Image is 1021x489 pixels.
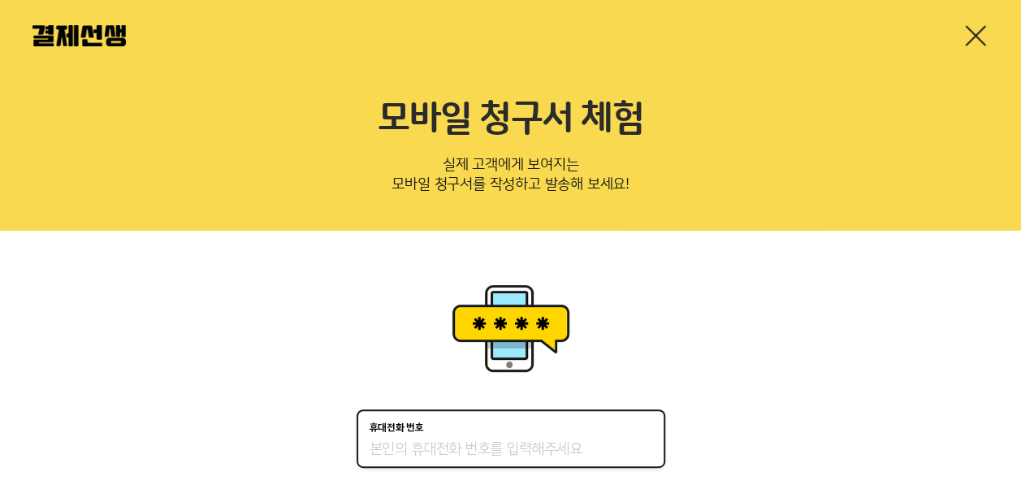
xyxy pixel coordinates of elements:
img: 휴대폰인증 이미지 [446,279,576,377]
p: 실제 고객에게 보여지는 모바일 청구서를 작성하고 발송해 보세요! [32,151,989,205]
p: 휴대전화 번호 [370,422,424,434]
img: 결제선생 [32,25,126,46]
h2: 모바일 청구서 체험 [32,97,989,141]
input: 휴대전화 번호 [370,440,652,460]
